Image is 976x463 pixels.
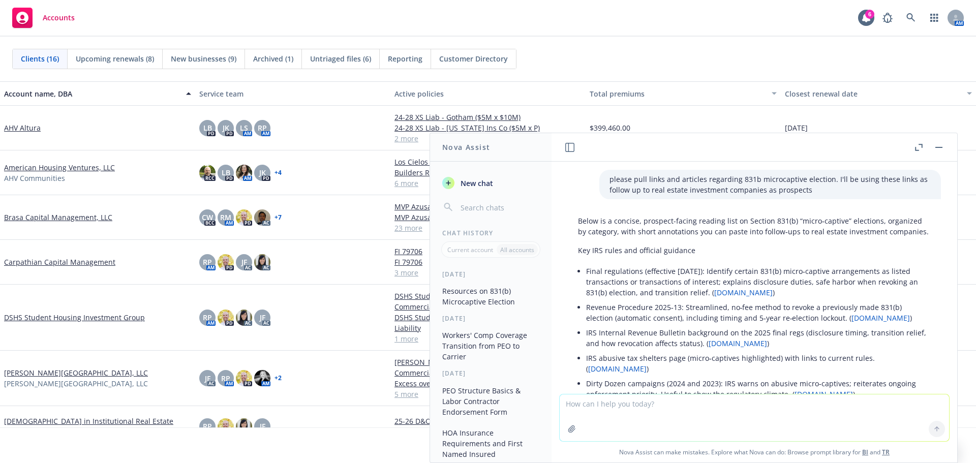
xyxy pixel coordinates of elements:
[274,214,282,221] a: + 7
[258,122,267,133] span: RP
[218,418,234,435] img: photo
[221,373,230,384] span: RP
[578,215,931,237] p: Below is a concise, prospect-facing reading list on Section 831(b) “micro‑captive” elections, org...
[310,53,371,64] span: Untriaged files (6)
[236,165,252,181] img: photo
[586,81,781,106] button: Total premiums
[709,338,767,348] a: [DOMAIN_NAME]
[202,212,213,223] span: CW
[439,53,508,64] span: Customer Directory
[21,53,59,64] span: Clients (16)
[236,418,252,435] img: photo
[394,133,582,144] a: 2 more
[388,53,422,64] span: Reporting
[220,212,231,223] span: RM
[590,122,630,133] span: $399,460.00
[865,10,874,19] div: 6
[394,378,582,389] a: Excess over GL, Hired/Non-owned Auto, Auto Liability
[882,448,890,456] a: TR
[4,367,148,378] a: [PERSON_NAME][GEOGRAPHIC_DATA], LLC
[394,157,582,167] a: Los Cielos Builders Risk
[222,167,230,178] span: LB
[4,88,180,99] div: Account name, DBA
[609,174,931,195] p: please pull links and articles regarding 831b microcaptive election. I'll be using these links as...
[199,88,386,99] div: Service team
[785,122,808,133] span: [DATE]
[877,8,898,28] a: Report a Bug
[862,448,868,456] a: BI
[274,170,282,176] a: + 4
[394,178,582,189] a: 6 more
[76,53,154,64] span: Upcoming renewals (8)
[586,264,931,300] li: Final regulations (effective [DATE]): Identify certain 831(b) micro‑captive arrangements as liste...
[394,223,582,233] a: 23 more
[4,212,112,223] a: Brasa Capital Management, LLC
[390,81,586,106] button: Active policies
[8,4,79,32] a: Accounts
[394,212,582,223] a: MVP Azusa Foothill LLC
[438,327,543,365] button: Workers' Comp Coverage Transition from PEO to Carrier
[394,312,582,333] a: DSHS Student Housing Investment Group - Excess Liability
[218,254,234,270] img: photo
[588,364,647,374] a: [DOMAIN_NAME]
[438,382,543,420] button: PEO Structure Basics & Labor Contractor Endorsement Form
[924,8,944,28] a: Switch app
[430,229,552,237] div: Chat History
[4,312,145,323] a: DSHS Student Housing Investment Group
[195,81,390,106] button: Service team
[4,162,115,173] a: American Housing Ventures, LLC
[394,426,582,437] a: 25-26 GL - NIAC
[394,112,582,122] a: 24-28 XS Liab - Gotham ($5M x $10M)
[394,267,582,278] a: 3 more
[218,310,234,326] img: photo
[241,257,247,267] span: JF
[394,416,582,426] a: 25-26 D&O and EPL
[394,122,582,133] a: 24-28 XS LIab - [US_STATE] Ins Co ($5M x P)
[590,88,766,99] div: Total premiums
[259,167,266,178] span: JK
[438,174,543,192] button: New chat
[43,14,75,22] span: Accounts
[260,312,265,323] span: JF
[901,8,921,28] a: Search
[430,270,552,279] div: [DATE]
[851,313,910,323] a: [DOMAIN_NAME]
[203,421,212,431] span: RP
[394,357,582,378] a: [PERSON_NAME][GEOGRAPHIC_DATA], LLC - Commercial Package
[236,370,252,386] img: photo
[236,310,252,326] img: photo
[500,245,534,254] p: All accounts
[260,421,265,431] span: JF
[274,375,282,381] a: + 2
[394,389,582,399] a: 5 more
[394,88,582,99] div: Active policies
[430,369,552,378] div: [DATE]
[4,257,115,267] a: Carpathian Capital Management
[203,122,212,133] span: LB
[785,88,961,99] div: Closest renewal date
[447,245,493,254] p: Current account
[254,370,270,386] img: photo
[556,442,953,462] span: Nova Assist can make mistakes. Explore what Nova can do: Browse prompt library for and
[438,424,543,462] button: HOA Insurance Requirements and First Named Insured
[254,254,270,270] img: photo
[394,257,582,267] a: FI 79706
[203,257,212,267] span: RP
[714,288,773,297] a: [DOMAIN_NAME]
[4,122,41,133] a: AHV Altura
[578,245,931,256] p: Key IRS rules and official guidance
[459,200,539,214] input: Search chats
[430,314,552,323] div: [DATE]
[240,122,248,133] span: LS
[394,167,582,178] a: Builders Risk
[442,142,490,152] h1: Nova Assist
[394,201,582,212] a: MVP Azusa Foothill LLC | Excess $1M x $5M
[4,173,65,183] span: AHV Communities
[254,209,270,226] img: photo
[586,351,931,376] li: IRS abusive tax shelters page (micro‑captives highlighted) with links to current rules. ( )
[394,246,582,257] a: FI 79706
[781,81,976,106] button: Closest renewal date
[253,53,293,64] span: Archived (1)
[223,122,229,133] span: JK
[795,389,853,399] a: [DOMAIN_NAME]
